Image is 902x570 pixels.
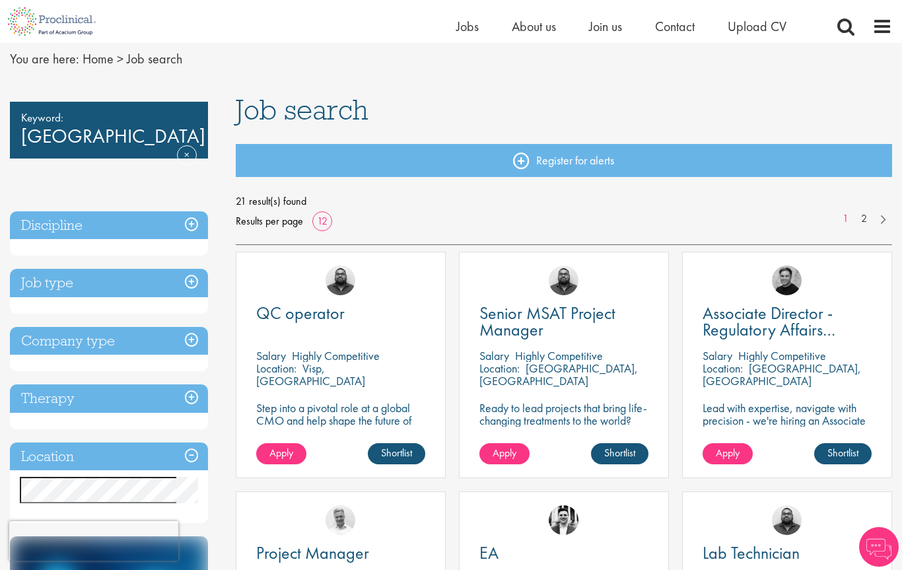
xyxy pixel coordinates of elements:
span: Senior MSAT Project Manager [479,302,615,341]
p: Highly Competitive [738,348,826,363]
h3: Job type [10,269,208,297]
div: [GEOGRAPHIC_DATA] [10,102,208,159]
span: Location: [703,361,743,376]
a: About us [512,18,556,35]
a: Project Manager [256,545,425,561]
p: Ready to lead projects that bring life-changing treatments to the world? Join our client at the f... [479,402,648,464]
iframe: reCAPTCHA [9,521,178,561]
a: Senior MSAT Project Manager [479,305,648,338]
img: Chatbot [859,527,899,567]
a: Lab Technician [703,545,872,561]
img: Edward Little [549,505,578,535]
a: Register for alerts [236,144,893,177]
span: You are here: [10,50,79,67]
span: Location: [256,361,296,376]
span: Salary [703,348,732,363]
a: Apply [256,443,306,464]
img: Joshua Bye [326,505,355,535]
a: Remove [177,145,197,184]
img: Ashley Bennett [772,505,802,535]
img: Ashley Bennett [549,266,578,295]
span: Project Manager [256,542,369,564]
span: Results per page [236,211,303,231]
p: [GEOGRAPHIC_DATA], [GEOGRAPHIC_DATA] [479,361,638,388]
p: Highly Competitive [292,348,380,363]
span: Salary [479,348,509,363]
p: Highly Competitive [515,348,603,363]
span: Salary [256,348,286,363]
span: > [117,50,123,67]
a: Upload CV [728,18,786,35]
span: Associate Director - Regulatory Affairs Consultant [703,302,835,357]
h3: Company type [10,327,208,355]
span: Apply [716,446,740,460]
a: 2 [854,211,874,227]
span: Keyword: [21,108,197,127]
span: QC operator [256,302,345,324]
h3: Location [10,443,208,471]
p: [GEOGRAPHIC_DATA], [GEOGRAPHIC_DATA] [703,361,861,388]
p: Lead with expertise, navigate with precision - we're hiring an Associate Director to shape regula... [703,402,872,464]
p: Step into a pivotal role at a global CMO and help shape the future of healthcare manufacturing. [256,402,425,439]
a: Shortlist [814,443,872,464]
span: Lab Technician [703,542,800,564]
span: EA [479,542,499,564]
a: Apply [703,443,753,464]
a: Contact [655,18,695,35]
a: Apply [479,443,530,464]
img: Peter Duvall [772,266,802,295]
span: 21 result(s) found [236,192,893,211]
a: Associate Director - Regulatory Affairs Consultant [703,305,872,338]
a: Shortlist [591,443,648,464]
img: Ashley Bennett [326,266,355,295]
p: Visp, [GEOGRAPHIC_DATA] [256,361,365,388]
h3: Discipline [10,211,208,240]
a: breadcrumb link [83,50,114,67]
span: Job search [236,92,368,127]
a: Shortlist [368,443,425,464]
span: Apply [493,446,516,460]
a: 12 [312,214,332,228]
a: Jobs [456,18,479,35]
a: 1 [836,211,855,227]
span: Location: [479,361,520,376]
a: QC operator [256,305,425,322]
span: Apply [269,446,293,460]
a: Join us [589,18,622,35]
h3: Therapy [10,384,208,413]
span: Job search [127,50,182,67]
a: EA [479,545,648,561]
